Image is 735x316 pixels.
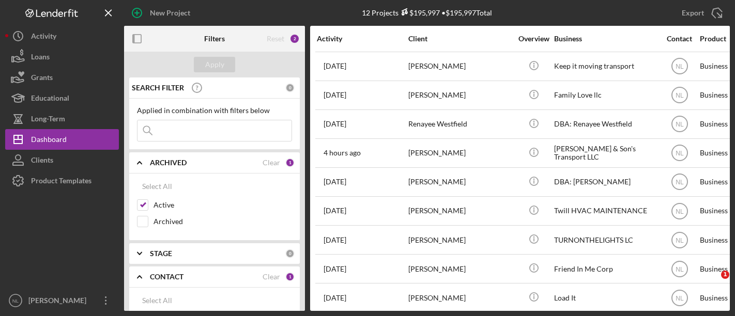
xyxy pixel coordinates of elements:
text: NL [676,63,684,70]
div: [PERSON_NAME] [408,82,512,109]
div: Apply [205,57,224,72]
div: [PERSON_NAME] [408,197,512,225]
div: 1 [285,272,295,281]
div: DBA: [PERSON_NAME] [554,168,657,196]
time: 2025-10-02 15:10 [324,207,346,215]
div: 1 [285,158,295,167]
button: New Project [124,3,201,23]
div: Activity [31,26,56,49]
div: Twill HVAC MAINTENANCE [554,197,657,225]
b: Filters [204,35,225,43]
div: Product Templates [31,170,91,194]
div: Load It [554,284,657,311]
div: DBA: Renayee Westfield [554,110,657,138]
button: Export [671,3,730,23]
div: Clear [263,273,280,281]
time: 2025-09-24 22:38 [324,91,346,99]
time: 2025-09-04 15:13 [324,236,346,244]
b: STAGE [150,249,172,258]
div: [PERSON_NAME] [408,168,512,196]
div: Clear [263,159,280,167]
div: Reset [267,35,284,43]
time: 2025-04-09 17:21 [324,265,346,273]
div: Select All [142,290,172,311]
div: Long-Term [31,108,65,132]
div: Dashboard [31,129,67,152]
div: Friend In Me Corp [554,255,657,282]
div: [PERSON_NAME] & Son's Transport LLC [554,139,657,167]
div: Business [554,35,657,43]
div: Overview [514,35,553,43]
text: NL [676,92,684,99]
time: 2025-10-01 02:36 [324,178,346,186]
div: Export [682,3,704,23]
button: Apply [194,57,235,72]
text: NL [676,179,684,186]
div: New Project [150,3,190,23]
button: Loans [5,46,119,67]
div: Clients [31,150,53,173]
button: Long-Term [5,108,119,129]
div: Applied in combination with filters below [137,106,292,115]
div: Loans [31,46,50,70]
text: NL [676,294,684,302]
div: [PERSON_NAME] [408,53,512,80]
b: CONTACT [150,273,183,281]
div: [PERSON_NAME] [408,255,512,282]
time: 2025-10-06 12:53 [324,149,361,157]
iframe: Intercom live chat [700,271,725,295]
div: Contact [660,35,699,43]
time: 2025-09-30 20:06 [324,120,346,128]
time: 2025-10-01 23:35 [324,294,346,302]
div: 0 [285,249,295,258]
button: Grants [5,67,119,88]
div: 12 Projects • $195,997 Total [362,8,492,17]
div: Activity [317,35,407,43]
time: 2025-09-23 15:43 [324,62,346,70]
button: Activity [5,26,119,46]
div: Grants [31,67,53,90]
b: ARCHIVED [150,159,187,167]
div: 2 [289,34,300,44]
div: [PERSON_NAME] [408,284,512,311]
text: NL [676,236,684,244]
label: Archived [154,216,292,227]
div: Family Love llc [554,82,657,109]
div: [PERSON_NAME] [26,290,93,313]
div: TURNONTHELIGHTS LC [554,226,657,254]
div: Client [408,35,512,43]
div: [PERSON_NAME] [408,139,512,167]
text: NL [12,298,19,304]
div: Renayee Westfield [408,110,512,138]
div: Keep it moving transport [554,53,657,80]
b: SEARCH FILTER [132,84,184,92]
button: Product Templates [5,170,119,191]
button: Select All [137,176,177,197]
div: [PERSON_NAME] [408,226,512,254]
span: 1 [721,271,729,279]
button: NL[PERSON_NAME] [5,290,119,311]
button: Clients [5,150,119,170]
text: NL [676,150,684,157]
text: NL [676,121,684,128]
button: Educational [5,88,119,108]
div: 0 [285,83,295,92]
text: NL [676,265,684,273]
div: Educational [31,88,69,111]
button: Dashboard [5,129,119,150]
label: Active [154,200,292,210]
div: Select All [142,176,172,197]
button: Select All [137,290,177,311]
div: $195,997 [399,8,440,17]
text: NL [676,208,684,215]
